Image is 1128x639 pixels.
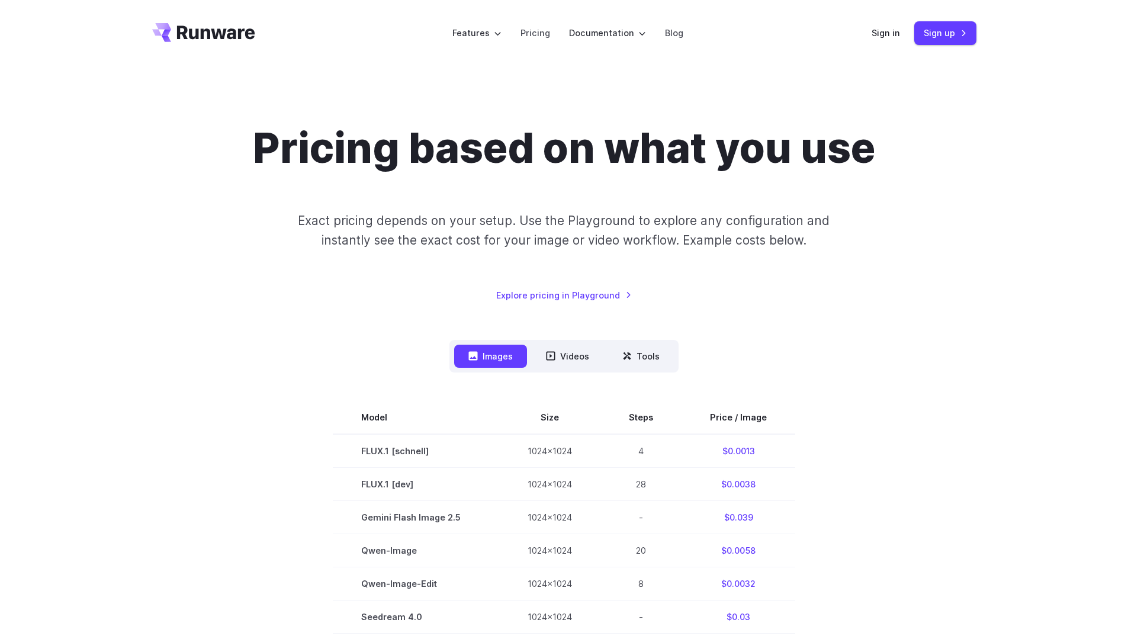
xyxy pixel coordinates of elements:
label: Documentation [569,26,646,40]
td: 1024x1024 [499,434,600,468]
td: 1024x1024 [499,467,600,500]
th: Size [499,401,600,434]
td: $0.03 [682,601,795,634]
td: $0.039 [682,500,795,534]
td: $0.0032 [682,567,795,600]
a: Sign in [872,26,900,40]
td: Qwen-Image [333,534,499,567]
td: Seedream 4.0 [333,601,499,634]
td: 8 [600,567,682,600]
td: $0.0058 [682,534,795,567]
td: $0.0013 [682,434,795,468]
td: 1024x1024 [499,601,600,634]
a: Explore pricing in Playground [496,288,632,302]
span: Gemini Flash Image 2.5 [361,510,471,524]
td: - [600,500,682,534]
td: 4 [600,434,682,468]
td: - [600,601,682,634]
td: 1024x1024 [499,567,600,600]
p: Exact pricing depends on your setup. Use the Playground to explore any configuration and instantl... [275,211,852,251]
td: FLUX.1 [schnell] [333,434,499,468]
a: Sign up [914,21,976,44]
td: $0.0038 [682,467,795,500]
button: Images [454,345,527,368]
th: Steps [600,401,682,434]
th: Model [333,401,499,434]
h1: Pricing based on what you use [253,123,875,173]
a: Go to / [152,23,255,42]
label: Features [452,26,502,40]
td: Qwen-Image-Edit [333,567,499,600]
a: Pricing [520,26,550,40]
td: 1024x1024 [499,534,600,567]
td: 20 [600,534,682,567]
button: Tools [608,345,674,368]
td: 1024x1024 [499,500,600,534]
td: FLUX.1 [dev] [333,467,499,500]
td: 28 [600,467,682,500]
a: Blog [665,26,683,40]
th: Price / Image [682,401,795,434]
button: Videos [532,345,603,368]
